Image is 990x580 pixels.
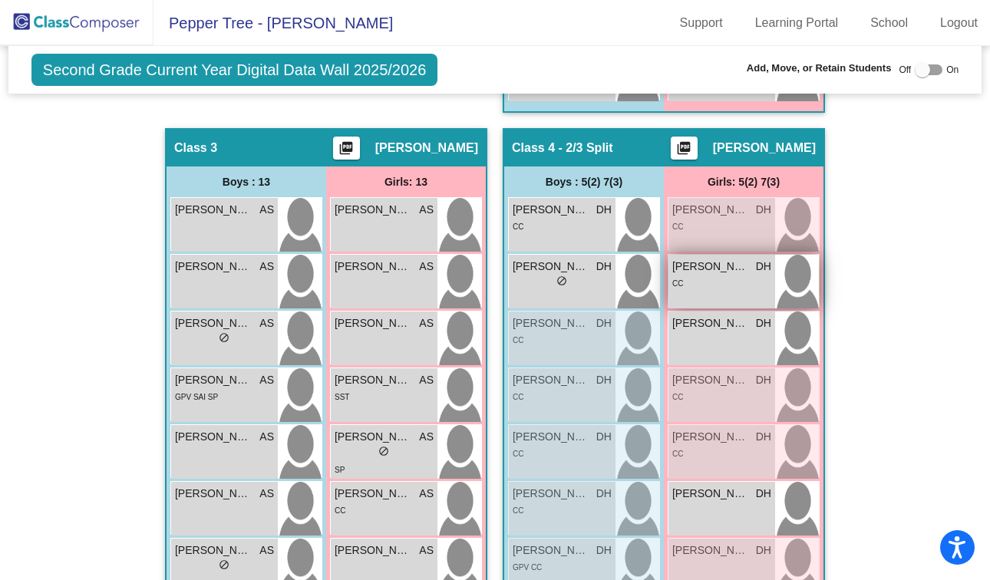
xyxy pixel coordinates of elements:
[596,429,612,445] span: DH
[504,166,664,197] div: Boys : 5(2) 7(3)
[419,486,434,502] span: AS
[326,166,486,197] div: Girls: 13
[175,315,252,331] span: [PERSON_NAME]
[335,202,411,218] span: [PERSON_NAME]
[756,372,771,388] span: DH
[513,372,589,388] span: [PERSON_NAME]
[858,11,920,35] a: School
[335,259,411,275] span: [PERSON_NAME]
[513,202,589,218] span: [PERSON_NAME]
[378,446,389,456] span: do_not_disturb_alt
[672,259,749,275] span: [PERSON_NAME]
[596,259,612,275] span: DH
[596,315,612,331] span: DH
[259,429,274,445] span: AS
[512,140,613,156] span: Class 4 - 2/3 Split
[756,259,771,275] span: DH
[259,486,274,502] span: AS
[335,372,411,388] span: [PERSON_NAME]
[756,315,771,331] span: DH
[672,315,749,331] span: [PERSON_NAME]
[756,542,771,559] span: DH
[335,506,345,515] span: CC
[513,486,589,502] span: [PERSON_NAME]
[671,137,698,160] button: Print Students Details
[259,315,274,331] span: AS
[596,542,612,559] span: DH
[672,429,749,445] span: [PERSON_NAME]
[513,563,542,572] span: GPV CC
[672,450,683,458] span: CC
[668,11,735,35] a: Support
[335,466,345,474] span: SP
[175,393,218,401] span: GPV SAI SP
[335,486,411,502] span: [PERSON_NAME]
[672,542,749,559] span: [PERSON_NAME]
[596,202,612,218] span: DH
[419,202,434,218] span: AS
[513,450,523,458] span: CC
[335,393,349,401] span: SST
[713,140,816,156] span: [PERSON_NAME]
[672,222,683,231] span: CC
[167,166,326,197] div: Boys : 13
[756,202,771,218] span: DH
[337,140,355,162] mat-icon: picture_as_pdf
[175,259,252,275] span: [PERSON_NAME]
[175,202,252,218] span: [PERSON_NAME]
[175,486,252,502] span: [PERSON_NAME]
[375,140,478,156] span: [PERSON_NAME]
[747,61,892,76] span: Add, Move, or Retain Students
[743,11,851,35] a: Learning Portal
[756,486,771,502] span: DH
[259,202,274,218] span: AS
[899,63,911,77] span: Off
[153,11,393,35] span: Pepper Tree - [PERSON_NAME]
[672,279,683,288] span: CC
[419,372,434,388] span: AS
[333,137,360,160] button: Print Students Details
[672,486,749,502] span: [PERSON_NAME]
[419,429,434,445] span: AS
[513,222,523,231] span: CC
[556,275,567,286] span: do_not_disturb_alt
[672,372,749,388] span: [PERSON_NAME]
[259,542,274,559] span: AS
[335,542,411,559] span: [PERSON_NAME]
[219,332,229,343] span: do_not_disturb_alt
[175,429,252,445] span: [PERSON_NAME]
[672,202,749,218] span: [PERSON_NAME]
[513,336,523,344] span: CC
[175,372,252,388] span: [PERSON_NAME]
[219,559,229,570] span: do_not_disturb_alt
[596,372,612,388] span: DH
[175,542,252,559] span: [PERSON_NAME]
[756,429,771,445] span: DH
[513,542,589,559] span: [PERSON_NAME]
[596,486,612,502] span: DH
[513,506,523,515] span: CC
[928,11,990,35] a: Logout
[31,54,438,86] span: Second Grade Current Year Digital Data Wall 2025/2026
[675,140,693,162] mat-icon: picture_as_pdf
[664,166,823,197] div: Girls: 5(2) 7(3)
[335,315,411,331] span: [PERSON_NAME]
[335,429,411,445] span: [PERSON_NAME]
[513,393,523,401] span: CC
[946,63,959,77] span: On
[419,542,434,559] span: AS
[259,372,274,388] span: AS
[672,393,683,401] span: CC
[513,429,589,445] span: [PERSON_NAME]
[419,315,434,331] span: AS
[513,259,589,275] span: [PERSON_NAME]
[419,259,434,275] span: AS
[259,259,274,275] span: AS
[513,315,589,331] span: [PERSON_NAME]
[174,140,217,156] span: Class 3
